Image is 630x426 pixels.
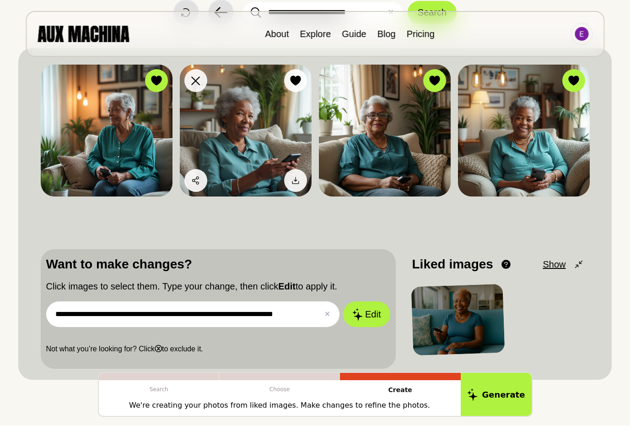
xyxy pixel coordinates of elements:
[319,65,451,197] img: Search result
[543,257,565,271] span: Show
[461,373,532,416] button: Generate
[458,65,590,197] img: Search result
[340,380,461,400] p: Create
[407,29,435,39] a: Pricing
[155,345,162,353] b: ⓧ
[324,309,330,320] button: ✕
[342,29,366,39] a: Guide
[99,380,220,399] p: Search
[575,27,588,41] img: Avatar
[38,26,129,42] img: AUX MACHINA
[46,279,390,293] p: Click images to select them. Type your change, then click to apply it.
[377,29,396,39] a: Blog
[46,344,390,355] p: Not what you’re looking for? Click to exclude it.
[412,255,493,274] p: Liked images
[180,65,312,197] img: Search result
[543,257,584,271] button: Show
[300,29,331,39] a: Explore
[265,29,289,39] a: About
[278,281,296,291] b: Edit
[219,380,340,399] p: Choose
[129,400,430,411] p: We're creating your photos from liked images. Make changes to refine the photos.
[343,301,390,327] button: Edit
[41,65,172,197] img: Search result
[46,255,390,274] p: Want to make changes?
